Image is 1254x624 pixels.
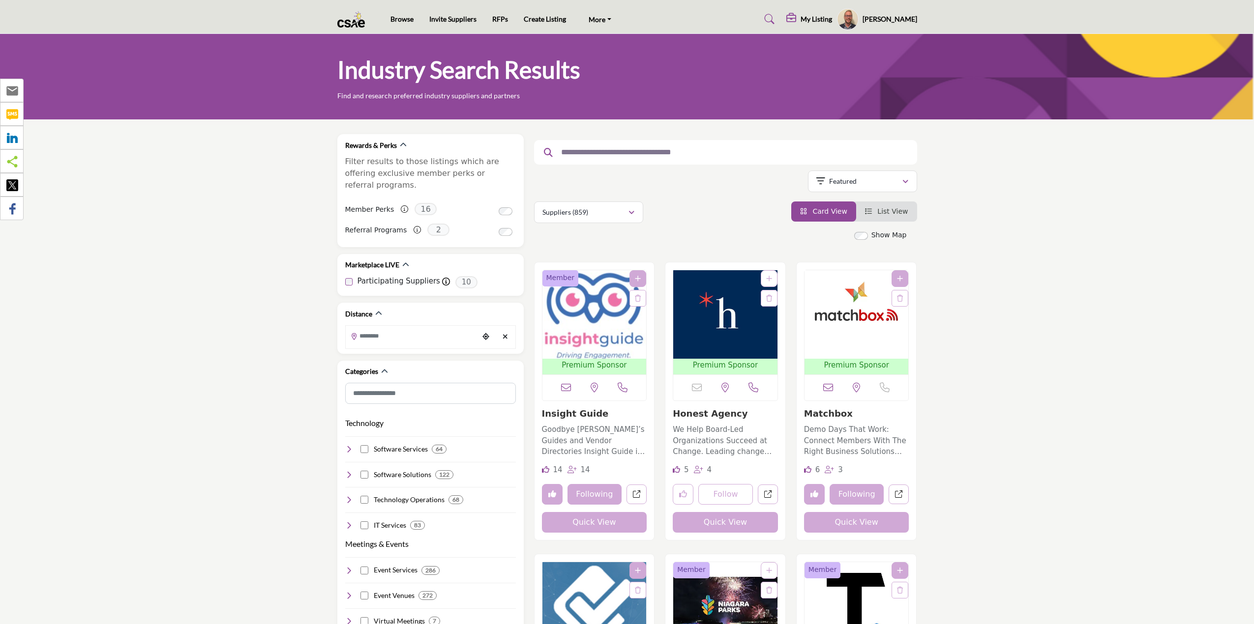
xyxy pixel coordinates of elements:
[863,14,917,24] h5: [PERSON_NAME]
[581,465,590,474] span: 14
[421,566,440,575] div: 286 Results For Event Services
[374,565,418,575] h4: Event Services: Comprehensive event management services
[345,260,399,270] h2: Marketplace LIVE
[673,424,778,457] p: We Help Board-Led Organizations Succeed at Change. Leading change that sticks is challenging - ev...
[567,484,622,505] button: Following
[808,170,917,192] button: Featured
[829,176,857,186] p: Featured
[673,422,778,457] a: We Help Board-Led Organizations Succeed at Change. Leading change that sticks is challenging - ev...
[337,91,520,101] p: Find and research preferred industry suppliers and partners
[800,207,847,215] a: View Card
[804,424,909,457] p: Demo Days That Work: Connect Members With The Right Business Solutions Matchbox produces category...
[492,15,508,23] a: RFPs
[455,276,478,288] span: 10
[856,201,917,222] li: List View
[429,15,477,23] a: Invite Suppliers
[534,201,643,223] button: Suppliers (859)
[673,408,747,419] a: Honest Agency
[542,270,647,375] a: Open Listing in new tab
[567,464,590,476] div: Followers
[360,445,368,453] input: Select Software Services checkbox
[337,55,580,85] h1: Industry Search Results
[805,270,909,375] a: Open Listing in new tab
[694,464,712,476] div: Followers
[786,13,832,25] div: My Listing
[499,207,512,215] input: Switch to Member Perks
[542,270,647,359] img: Insight Guide
[345,156,516,191] p: Filter results to those listings which are offering exclusive member perks or referral programs.
[345,278,353,285] input: Participating Suppliers checkbox
[374,470,431,480] h4: Software Solutions: Software solutions and applications
[360,592,368,599] input: Select Event Venues checkbox
[542,512,647,533] button: Quick View
[345,309,372,319] h2: Distance
[698,484,753,505] button: Follow
[791,201,856,222] li: Card View
[801,15,832,24] h5: My Listing
[804,466,811,473] i: Likes
[436,446,443,453] b: 64
[812,207,847,215] span: Card View
[838,465,843,474] span: 3
[673,270,777,375] a: Open Listing in new tab
[635,275,641,283] a: Add To List
[582,12,618,26] a: More
[897,275,903,283] a: Add To List
[425,567,436,574] b: 286
[546,273,575,283] span: Member
[707,465,712,474] span: 4
[553,465,562,474] span: 14
[435,470,453,479] div: 122 Results For Software Solutions
[542,424,647,457] p: Goodbye [PERSON_NAME]’s Guides and Vendor Directories Insight Guide is a business marketplace pla...
[427,224,449,236] span: 2
[877,207,908,215] span: List View
[432,445,447,454] div: 64 Results For Software Services
[542,408,609,419] a: Insight Guide
[542,466,549,473] i: Likes
[766,567,772,574] a: Add To List
[524,15,566,23] a: Create Listing
[390,15,414,23] a: Browse
[805,270,909,359] img: Matchbox
[562,360,627,371] span: Premium Sponsor
[673,512,778,533] button: Quick View
[871,230,907,240] label: Show Map
[897,567,903,574] a: Add To List
[542,422,647,457] a: Goodbye [PERSON_NAME]’s Guides and Vendor Directories Insight Guide is a business marketplace pla...
[865,207,908,215] a: View List
[815,465,820,474] span: 6
[360,496,368,504] input: Select Technology Operations checkbox
[478,326,493,347] div: Choose your current location
[804,422,909,457] a: Demo Days That Work: Connect Members With The Right Business Solutions Matchbox produces category...
[345,538,409,550] h3: Meetings & Events
[337,11,370,28] img: Site Logo
[804,408,909,419] h3: Matchbox
[804,484,825,505] button: Unlike company
[542,484,563,505] button: Unlike company
[345,222,407,239] label: Referral Programs
[360,567,368,574] input: Select Event Services checkbox
[635,567,641,574] a: Add To List
[415,203,437,215] span: 16
[452,496,459,503] b: 68
[542,207,588,217] p: Suppliers (859)
[448,495,463,504] div: 68 Results For Technology Operations
[684,465,689,474] span: 5
[374,520,406,530] h4: IT Services: IT services and support
[804,512,909,533] button: Quick View
[808,565,837,575] span: Member
[345,417,384,429] button: Technology
[542,408,647,419] h3: Insight Guide
[414,522,421,529] b: 83
[673,270,777,359] img: Honest Agency
[410,521,425,530] div: 83 Results For IT Services
[627,484,647,505] a: Open insight-guide in new tab
[498,326,513,347] div: Clear search location
[693,360,758,371] span: Premium Sponsor
[422,592,433,599] b: 272
[345,201,394,218] label: Member Perks
[345,367,378,376] h2: Categories
[825,464,843,476] div: Followers
[360,521,368,529] input: Select IT Services checkbox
